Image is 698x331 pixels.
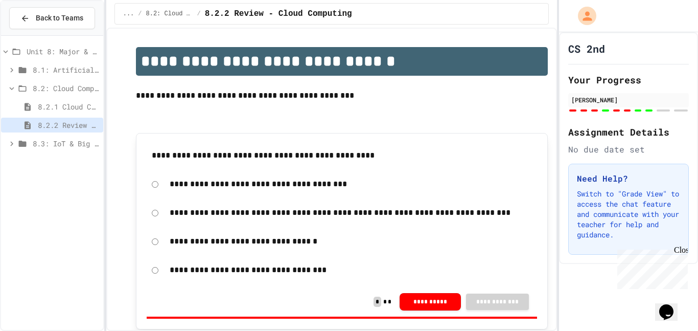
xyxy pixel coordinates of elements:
[568,143,689,156] div: No due date set
[577,189,680,240] p: Switch to "Grade View" to access the chat feature and communicate with your teacher for help and ...
[571,95,686,104] div: [PERSON_NAME]
[577,172,680,185] h3: Need Help?
[613,246,688,289] iframe: chat widget
[205,8,352,20] span: 8.2.2 Review - Cloud Computing
[146,10,193,18] span: 8.2: Cloud Computing
[568,125,689,139] h2: Assignment Details
[568,41,605,56] h1: CS 2nd
[27,46,99,57] span: Unit 8: Major & Emerging Technologies
[655,290,688,321] iframe: chat widget
[38,101,99,112] span: 8.2.1 Cloud Computing: Transforming the Digital World
[33,83,99,94] span: 8.2: Cloud Computing
[123,10,134,18] span: ...
[36,13,83,24] span: Back to Teams
[33,64,99,75] span: 8.1: Artificial Intelligence Basics
[138,10,142,18] span: /
[197,10,200,18] span: /
[568,73,689,87] h2: Your Progress
[9,7,95,29] button: Back to Teams
[38,120,99,130] span: 8.2.2 Review - Cloud Computing
[567,4,599,28] div: My Account
[33,138,99,149] span: 8.3: IoT & Big Data
[4,4,71,65] div: Chat with us now!Close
